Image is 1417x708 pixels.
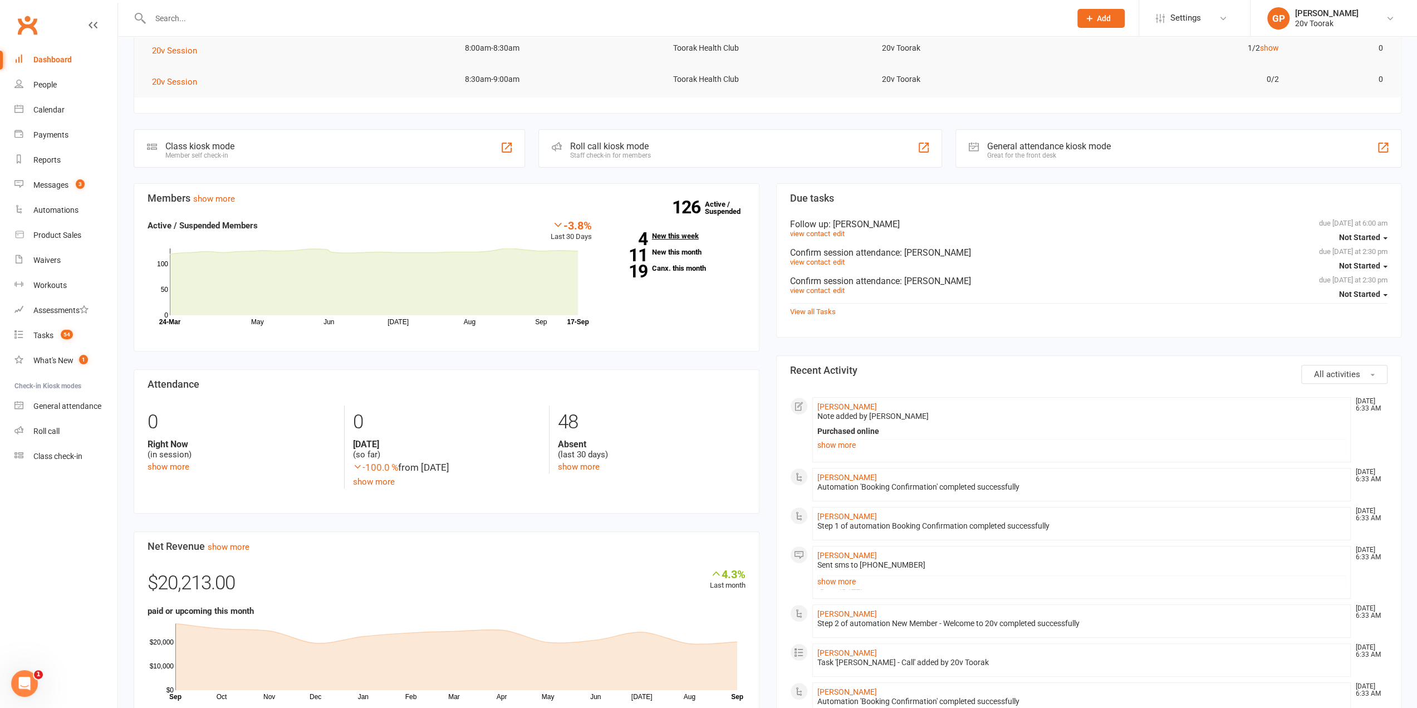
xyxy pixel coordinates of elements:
button: Add [1077,9,1125,28]
strong: Absent [558,439,746,450]
strong: 11 [609,247,648,263]
input: Search... [147,11,1063,26]
a: [PERSON_NAME] [817,609,877,618]
div: 48 [558,406,746,439]
a: General attendance kiosk mode [14,394,117,419]
span: 1 [34,670,43,679]
a: [PERSON_NAME] [817,648,877,657]
iframe: Intercom live chat [11,670,38,697]
h3: Members [148,193,746,204]
time: [DATE] 6:33 AM [1350,605,1387,619]
div: General attendance [33,402,101,411]
div: $20,213.00 [148,568,746,604]
div: Task '[PERSON_NAME] - Call' added by 20v Toorak [817,658,1346,667]
div: Tasks [33,331,53,340]
span: Settings [1170,6,1201,31]
a: [PERSON_NAME] [817,402,877,411]
div: (so far) [353,439,541,460]
div: Step 1 of automation Booking Confirmation completed successfully [817,521,1346,531]
div: Workouts [33,281,67,290]
div: Roll call [33,427,60,436]
a: edit [833,258,845,266]
a: Tasks 54 [14,323,117,348]
span: : [PERSON_NAME] [900,276,971,286]
a: People [14,72,117,97]
time: [DATE] 6:33 AM [1350,507,1387,522]
div: Note added by [PERSON_NAME] [817,412,1346,421]
button: Not Started [1339,227,1387,247]
div: 0 [148,406,336,439]
div: Purchased online [817,427,1346,436]
button: Not Started [1339,256,1387,276]
a: 19Canx. this month [609,265,746,272]
a: Reports [14,148,117,173]
div: Member self check-in [165,152,234,159]
div: Last 30 Days [551,219,592,243]
div: Automation 'Booking Confirmation' completed successfully [817,697,1346,706]
div: Last month [710,568,746,592]
a: show [1260,43,1279,52]
td: 20v Toorak [872,35,1081,61]
a: show more [817,437,1346,453]
div: Reports [33,155,61,164]
td: 8:00am-8:30am [455,35,664,61]
button: All activities [1301,365,1387,384]
a: 126Active / Suspended [705,192,754,223]
strong: paid or upcoming this month [148,606,254,616]
div: Great for the front desk [987,152,1111,159]
span: Not Started [1339,261,1380,270]
button: 20v Session [152,75,205,89]
div: Step 2 of automation New Member - Welcome to 20v completed successfully [817,619,1346,628]
span: Add [1097,14,1111,23]
a: Product Sales [14,223,117,248]
a: Workouts [14,273,117,298]
a: Messages 3 [14,173,117,198]
div: Calendar [33,105,65,114]
a: show more [193,194,235,204]
a: 4New this week [609,232,746,240]
a: show more [353,477,395,487]
a: What's New1 [14,348,117,373]
a: show more [817,574,1346,589]
div: Confirm session attendance [790,247,1388,258]
td: 20v Toorak [872,66,1081,92]
strong: [DATE] [353,439,541,450]
div: Confirm session attendance [790,276,1388,286]
a: 11New this month [609,248,746,256]
span: -100.0 % [353,462,398,473]
div: GP [1267,7,1289,30]
h3: Recent Activity [790,365,1388,376]
div: (in session) [148,439,336,460]
div: Messages [33,180,68,189]
span: Not Started [1339,233,1380,242]
span: 54 [61,330,73,339]
strong: Active / Suspended Members [148,221,258,231]
div: Automation 'Booking Confirmation' completed successfully [817,482,1346,492]
td: 1/2 [1080,35,1289,61]
a: View all Tasks [790,307,836,316]
td: Toorak Health Club [663,66,872,92]
td: Toorak Health Club [663,35,872,61]
span: : [PERSON_NAME] [828,219,900,230]
time: [DATE] 6:33 AM [1350,683,1387,697]
button: 20v Session [152,44,205,57]
span: Sent sms to [PHONE_NUMBER] [817,560,925,569]
strong: 126 [672,199,705,216]
a: Dashboard [14,47,117,72]
a: show more [558,462,600,472]
time: [DATE] 6:33 AM [1350,546,1387,561]
a: Assessments [14,298,117,323]
td: 0 [1289,66,1393,92]
a: show more [208,542,249,552]
div: Follow up [790,219,1388,230]
div: General attendance kiosk mode [987,141,1111,152]
td: 0 [1289,35,1393,61]
a: Clubworx [13,11,41,39]
a: Automations [14,198,117,223]
div: Roll call kiosk mode [570,141,651,152]
div: from [DATE] [353,460,541,475]
div: -3.8% [551,219,592,231]
a: Payments [14,123,117,148]
div: Assessments [33,306,89,315]
div: (last 30 days) [558,439,746,460]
